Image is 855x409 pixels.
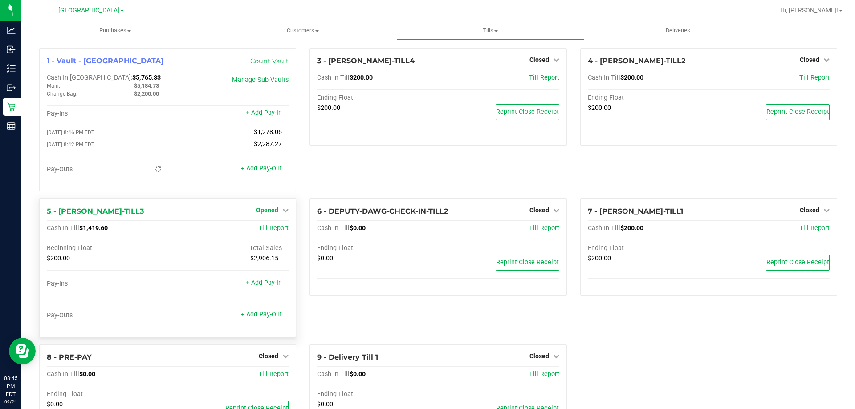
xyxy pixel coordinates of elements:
inline-svg: Inbound [7,45,16,54]
span: [DATE] 8:42 PM EDT [47,141,94,147]
span: 8 - PRE-PAY [47,353,92,361]
a: Till Report [799,224,830,232]
div: Pay-Outs [47,312,168,320]
span: Closed [800,207,819,214]
div: Pay-Outs [47,166,168,174]
div: Ending Float [47,390,168,398]
span: Cash In Till [317,370,350,378]
span: Reprint Close Receipt [766,108,829,116]
a: Till Report [529,224,559,232]
a: + Add Pay-In [246,109,282,117]
div: Pay-Ins [47,280,168,288]
span: Closed [529,207,549,214]
span: Reprint Close Receipt [766,259,829,266]
span: $5,184.73 [134,82,159,89]
span: $200.00 [620,74,643,81]
a: Till Report [529,74,559,81]
span: $200.00 [350,74,373,81]
span: $2,906.15 [250,255,278,262]
inline-svg: Outbound [7,83,16,92]
span: Opened [256,207,278,214]
span: $0.00 [79,370,95,378]
span: $200.00 [588,104,611,112]
span: Closed [800,56,819,63]
span: Deliveries [654,27,702,35]
button: Reprint Close Receipt [766,104,830,120]
span: $200.00 [588,255,611,262]
div: Ending Float [317,94,438,102]
span: 7 - [PERSON_NAME]-TILL1 [588,207,683,215]
iframe: Resource center [9,338,36,364]
span: Main: [47,83,60,89]
span: Cash In Till [588,224,620,232]
inline-svg: Reports [7,121,16,130]
div: Ending Float [588,94,709,102]
a: Purchases [21,21,209,40]
span: $0.00 [317,255,333,262]
span: 4 - [PERSON_NAME]-TILL2 [588,57,685,65]
span: Tills [397,27,583,35]
span: Closed [259,352,278,360]
span: Customers [209,27,396,35]
span: Closed [529,352,549,360]
p: 09/24 [4,398,17,405]
span: [DATE] 8:46 PM EDT [47,129,94,135]
p: 08:45 PM EDT [4,374,17,398]
div: Ending Float [317,390,438,398]
span: Cash In Till [588,74,620,81]
span: $1,278.06 [254,128,282,136]
span: 9 - Delivery Till 1 [317,353,378,361]
span: $2,287.27 [254,140,282,148]
div: Total Sales [168,244,289,252]
button: Reprint Close Receipt [496,255,559,271]
a: Deliveries [584,21,772,40]
span: Hi, [PERSON_NAME]! [780,7,838,14]
a: + Add Pay-In [246,279,282,287]
a: Tills [396,21,584,40]
span: $0.00 [350,224,366,232]
span: 5 - [PERSON_NAME]-TILL3 [47,207,144,215]
span: Till Report [258,224,289,232]
a: Till Report [529,370,559,378]
a: Customers [209,21,396,40]
span: $0.00 [47,401,63,408]
span: Closed [529,56,549,63]
span: $0.00 [317,401,333,408]
span: $200.00 [620,224,643,232]
span: Reprint Close Receipt [496,259,559,266]
span: Change Bag: [47,91,77,97]
span: 3 - [PERSON_NAME]-TILL4 [317,57,415,65]
a: Till Report [799,74,830,81]
a: + Add Pay-Out [241,165,282,172]
button: Reprint Close Receipt [496,104,559,120]
span: Cash In Till [47,224,79,232]
div: Beginning Float [47,244,168,252]
a: Count Vault [250,57,289,65]
span: $200.00 [317,104,340,112]
span: [GEOGRAPHIC_DATA] [58,7,119,14]
span: 6 - DEPUTY-DAWG-CHECK-IN-TILL2 [317,207,448,215]
inline-svg: Retail [7,102,16,111]
a: Till Report [258,370,289,378]
span: $5,765.33 [132,74,161,81]
inline-svg: Analytics [7,26,16,35]
inline-svg: Inventory [7,64,16,73]
span: Cash In Till [47,370,79,378]
div: Ending Float [588,244,709,252]
span: $0.00 [350,370,366,378]
button: Reprint Close Receipt [766,255,830,271]
a: + Add Pay-Out [241,311,282,318]
span: $2,200.00 [134,90,159,97]
span: Purchases [21,27,209,35]
span: Cash In Till [317,74,350,81]
span: $200.00 [47,255,70,262]
span: 1 - Vault - [GEOGRAPHIC_DATA] [47,57,163,65]
span: Reprint Close Receipt [496,108,559,116]
a: Manage Sub-Vaults [232,76,289,84]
